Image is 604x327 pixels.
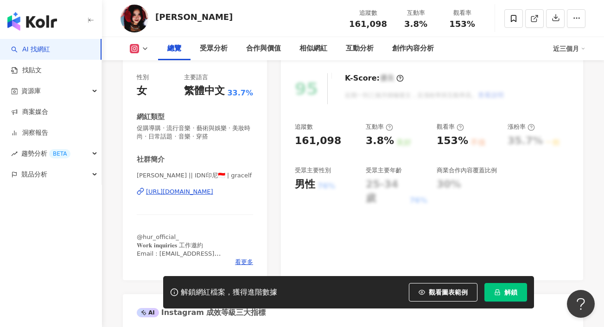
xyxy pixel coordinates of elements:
img: KOL Avatar [121,5,148,32]
div: 總覽 [167,43,181,54]
div: 合作與價值 [246,43,281,54]
span: 促購導購 · 流行音樂 · 藝術與娛樂 · 美妝時尚 · 日常話題 · 音樂 · 穿搭 [137,124,253,141]
a: searchAI 找網紅 [11,45,50,54]
div: 相似網紅 [299,43,327,54]
div: 創作內容分析 [392,43,434,54]
div: 互動率 [398,8,433,18]
div: 受眾主要性別 [295,166,331,175]
span: @hur_official_ 𝐖𝐨𝐫𝐤 𝐢𝐧𝐪𝐮𝐢𝐫𝐢𝐞𝐬 工作邀約 Email : [EMAIL_ADDRESS][DOMAIN_NAME] 🐶 @chococothedog @shirohi... [137,233,221,283]
img: logo [7,12,57,31]
span: 看更多 [235,258,253,266]
div: [URL][DOMAIN_NAME] [146,188,213,196]
div: BETA [49,149,70,158]
div: 互動分析 [346,43,374,54]
div: 觀看率 [437,123,464,131]
div: 女 [137,84,147,98]
span: 觀看圖表範例 [429,289,468,296]
a: 商案媒合 [11,107,48,117]
span: 趨勢分析 [21,143,70,164]
span: 3.8% [404,19,427,29]
div: AI [137,308,159,317]
span: lock [494,289,501,296]
div: 繁體中文 [184,84,225,98]
div: 161,098 [295,134,341,148]
div: 153% [437,134,468,148]
div: 追蹤數 [349,8,387,18]
div: Instagram 成效等級三大指標 [137,308,266,318]
div: 商業合作內容覆蓋比例 [437,166,497,175]
span: [PERSON_NAME] || IDN印尼🇮🇩 | gracelf [137,171,253,180]
div: 解鎖網紅檔案，獲得進階數據 [181,288,277,297]
span: 161,098 [349,19,387,29]
span: 解鎖 [504,289,517,296]
div: 社群簡介 [137,155,165,164]
div: 觀看率 [445,8,480,18]
span: 33.7% [227,88,253,98]
div: 男性 [295,177,315,192]
div: 性別 [137,73,149,82]
span: 153% [449,19,475,29]
div: 受眾分析 [200,43,228,54]
a: [URL][DOMAIN_NAME] [137,188,253,196]
div: 漲粉率 [508,123,535,131]
div: [PERSON_NAME] [155,11,233,23]
a: 找貼文 [11,66,42,75]
div: 互動率 [366,123,393,131]
span: rise [11,151,18,157]
div: 近三個月 [553,41,585,56]
div: 3.8% [366,134,394,148]
button: 觀看圖表範例 [409,283,477,302]
div: 追蹤數 [295,123,313,131]
span: 資源庫 [21,81,41,101]
button: 解鎖 [484,283,527,302]
div: 受眾主要年齡 [366,166,402,175]
div: 網紅類型 [137,112,165,122]
div: K-Score : [345,73,404,83]
span: 競品分析 [21,164,47,185]
a: 洞察報告 [11,128,48,138]
div: 主要語言 [184,73,208,82]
